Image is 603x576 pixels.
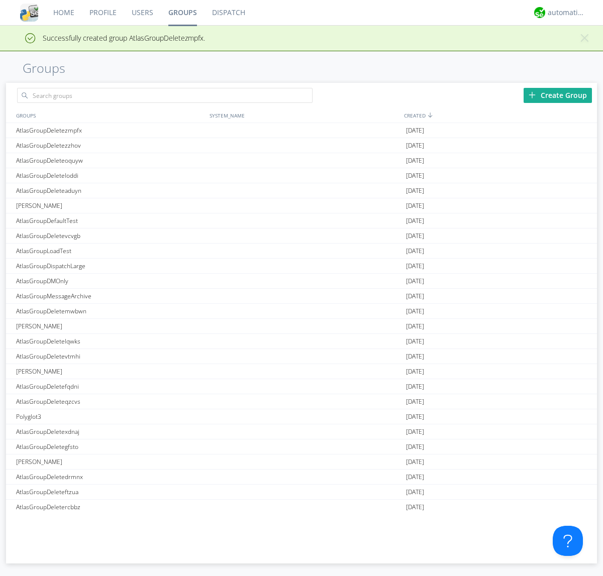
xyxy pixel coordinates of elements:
[406,259,424,274] span: [DATE]
[6,183,597,198] a: AtlasGroupDeleteaduyn[DATE]
[406,228,424,244] span: [DATE]
[406,364,424,379] span: [DATE]
[14,123,207,138] div: AtlasGroupDeletezmpfx
[6,424,597,439] a: AtlasGroupDeletexdnaj[DATE]
[6,334,597,349] a: AtlasGroupDeletelqwks[DATE]
[406,304,424,319] span: [DATE]
[406,439,424,454] span: [DATE]
[14,454,207,469] div: [PERSON_NAME]
[14,108,205,123] div: GROUPS
[20,4,38,22] img: cddb5a64eb264b2086981ab96f4c1ba7
[14,334,207,349] div: AtlasGroupDeletelqwks
[406,424,424,439] span: [DATE]
[6,153,597,168] a: AtlasGroupDeleteoquyw[DATE]
[6,259,597,274] a: AtlasGroupDispatchLarge[DATE]
[406,319,424,334] span: [DATE]
[406,153,424,168] span: [DATE]
[553,526,583,556] iframe: Toggle Customer Support
[406,334,424,349] span: [DATE]
[406,213,424,228] span: [DATE]
[6,289,597,304] a: AtlasGroupMessageArchive[DATE]
[14,470,207,484] div: AtlasGroupDeletedrmnx
[14,364,207,379] div: [PERSON_NAME]
[14,304,207,318] div: AtlasGroupDeletemwbwn
[6,439,597,454] a: AtlasGroupDeletegfsto[DATE]
[6,470,597,485] a: AtlasGroupDeletedrmnx[DATE]
[14,168,207,183] div: AtlasGroupDeleteloddi
[6,500,597,515] a: AtlasGroupDeletercbbz[DATE]
[406,394,424,409] span: [DATE]
[14,394,207,409] div: AtlasGroupDeleteqzcvs
[406,470,424,485] span: [DATE]
[14,183,207,198] div: AtlasGroupDeleteaduyn
[406,198,424,213] span: [DATE]
[14,500,207,514] div: AtlasGroupDeletercbbz
[529,91,536,98] img: plus.svg
[14,289,207,303] div: AtlasGroupMessageArchive
[406,183,424,198] span: [DATE]
[6,138,597,153] a: AtlasGroupDeletezzhov[DATE]
[406,454,424,470] span: [DATE]
[406,138,424,153] span: [DATE]
[6,244,597,259] a: AtlasGroupLoadTest[DATE]
[14,379,207,394] div: AtlasGroupDeletefqdni
[6,379,597,394] a: AtlasGroupDeletefqdni[DATE]
[6,123,597,138] a: AtlasGroupDeletezmpfx[DATE]
[6,228,597,244] a: AtlasGroupDeletevcvgb[DATE]
[406,409,424,424] span: [DATE]
[14,485,207,499] div: AtlasGroupDeleteftzua
[14,153,207,168] div: AtlasGroupDeleteoquyw
[6,319,597,334] a: [PERSON_NAME][DATE]
[6,454,597,470] a: [PERSON_NAME][DATE]
[14,228,207,243] div: AtlasGroupDeletevcvgb
[14,319,207,333] div: [PERSON_NAME]
[6,409,597,424] a: Polyglot3[DATE]
[6,364,597,379] a: [PERSON_NAME][DATE]
[524,88,592,103] div: Create Group
[14,198,207,213] div: [PERSON_NAME]
[406,168,424,183] span: [DATE]
[14,259,207,273] div: AtlasGroupDispatchLarge
[14,274,207,288] div: AtlasGroupDMOnly
[8,33,205,43] span: Successfully created group AtlasGroupDeletezmpfx.
[17,88,313,103] input: Search groups
[406,244,424,259] span: [DATE]
[534,7,545,18] img: d2d01cd9b4174d08988066c6d424eccd
[14,138,207,153] div: AtlasGroupDeletezzhov
[6,394,597,409] a: AtlasGroupDeleteqzcvs[DATE]
[6,168,597,183] a: AtlasGroupDeleteloddi[DATE]
[6,485,597,500] a: AtlasGroupDeleteftzua[DATE]
[6,274,597,289] a: AtlasGroupDMOnly[DATE]
[6,198,597,213] a: [PERSON_NAME][DATE]
[406,485,424,500] span: [DATE]
[14,424,207,439] div: AtlasGroupDeletexdnaj
[406,274,424,289] span: [DATE]
[207,108,401,123] div: SYSTEM_NAME
[406,500,424,515] span: [DATE]
[406,349,424,364] span: [DATE]
[14,349,207,364] div: AtlasGroupDeletevtmhi
[548,8,585,18] div: automation+atlas
[401,108,597,123] div: CREATED
[6,304,597,319] a: AtlasGroupDeletemwbwn[DATE]
[14,439,207,454] div: AtlasGroupDeletegfsto
[14,213,207,228] div: AtlasGroupDefaultTest
[14,244,207,258] div: AtlasGroupLoadTest
[6,349,597,364] a: AtlasGroupDeletevtmhi[DATE]
[406,289,424,304] span: [DATE]
[406,123,424,138] span: [DATE]
[6,213,597,228] a: AtlasGroupDefaultTest[DATE]
[14,409,207,424] div: Polyglot3
[406,379,424,394] span: [DATE]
